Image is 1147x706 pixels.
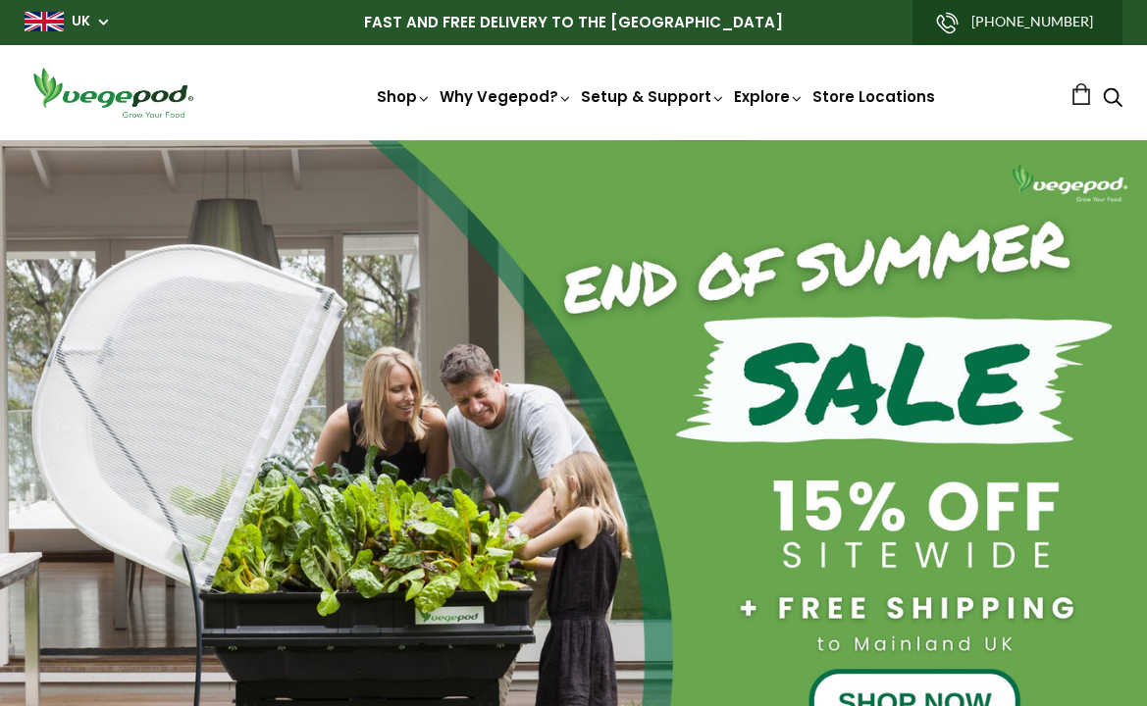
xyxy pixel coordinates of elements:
img: gb_large.png [25,12,64,31]
a: Shop [377,86,432,107]
a: Store Locations [812,86,935,107]
img: Vegepod [25,65,201,121]
a: Explore [734,86,805,107]
a: Search [1103,89,1122,110]
a: Why Vegepod? [440,86,573,107]
a: UK [72,12,90,31]
a: Setup & Support [581,86,726,107]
